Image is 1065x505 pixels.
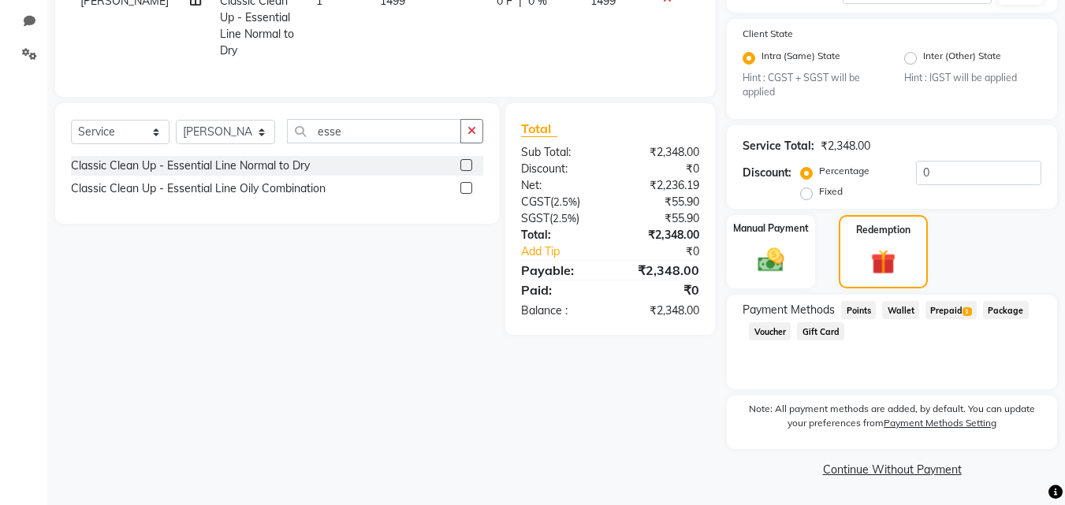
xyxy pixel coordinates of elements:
div: Net: [509,177,610,194]
div: Discount: [743,165,791,181]
span: CGST [521,195,550,209]
label: Intra (Same) State [762,49,840,68]
span: Prepaid [925,301,977,319]
div: Paid: [509,280,610,299]
span: Payment Methods [743,302,835,318]
div: ₹55.90 [610,210,711,227]
span: Points [841,301,876,319]
div: Payable: [509,261,610,280]
label: Redemption [856,223,910,237]
label: Note: All payment methods are added, by default. You can update your preferences from [743,402,1041,436]
small: Hint : CGST + SGST will be applied [743,71,880,100]
label: Payment Methods Setting [884,416,996,430]
label: Percentage [819,164,870,178]
div: Sub Total: [509,144,610,161]
div: ₹0 [610,161,711,177]
div: Balance : [509,303,610,319]
div: Discount: [509,161,610,177]
div: Service Total: [743,138,814,154]
span: SGST [521,211,549,225]
span: Voucher [749,322,791,340]
img: _gift.svg [863,247,903,277]
label: Manual Payment [733,221,809,236]
div: ₹0 [627,243,712,260]
div: Total: [509,227,610,243]
div: Classic Clean Up - Essential Line Normal to Dry [71,158,310,174]
a: Add Tip [509,243,627,260]
div: ₹55.90 [610,194,711,210]
label: Fixed [819,184,843,199]
div: ₹2,348.00 [821,138,870,154]
div: ₹2,236.19 [610,177,711,194]
span: Gift Card [797,322,844,340]
div: ₹2,348.00 [610,261,711,280]
div: ( ) [509,210,610,227]
div: ₹0 [610,280,711,299]
span: 2.5% [553,212,576,225]
input: Search or Scan [287,119,461,143]
label: Inter (Other) State [923,49,1001,68]
img: _cash.svg [750,245,792,275]
div: ₹2,348.00 [610,227,711,243]
span: Package [983,301,1029,319]
label: Client State [743,27,793,41]
span: Total [521,121,557,137]
div: ₹2,348.00 [610,144,711,161]
small: Hint : IGST will be applied [904,71,1041,85]
div: ₹2,348.00 [610,303,711,319]
span: 2.5% [553,195,577,208]
span: Wallet [882,301,919,319]
div: ( ) [509,194,610,210]
div: Classic Clean Up - Essential Line Oily Combination [71,180,326,197]
span: 1 [963,307,971,317]
a: Continue Without Payment [730,462,1054,478]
